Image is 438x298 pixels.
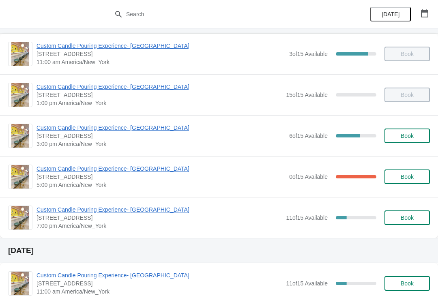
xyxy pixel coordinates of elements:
[384,210,430,225] button: Book
[36,50,285,58] span: [STREET_ADDRESS]
[36,42,285,50] span: Custom Candle Pouring Experience- [GEOGRAPHIC_DATA]
[286,214,328,221] span: 11 of 15 Available
[11,206,29,229] img: Custom Candle Pouring Experience- Delray Beach | 415 East Atlantic Avenue, Delray Beach, FL, USA ...
[36,271,282,279] span: Custom Candle Pouring Experience- [GEOGRAPHIC_DATA]
[384,276,430,291] button: Book
[8,247,430,255] h2: [DATE]
[11,83,29,107] img: Custom Candle Pouring Experience- Delray Beach | 415 East Atlantic Avenue, Delray Beach, FL, USA ...
[11,124,29,148] img: Custom Candle Pouring Experience- Delray Beach | 415 East Atlantic Avenue, Delray Beach, FL, USA ...
[11,42,29,66] img: Custom Candle Pouring Experience- Delray Beach | 415 East Atlantic Avenue, Delray Beach, FL, USA ...
[289,174,328,180] span: 0 of 15 Available
[36,181,285,189] span: 5:00 pm America/New_York
[36,124,285,132] span: Custom Candle Pouring Experience- [GEOGRAPHIC_DATA]
[36,83,282,91] span: Custom Candle Pouring Experience- [GEOGRAPHIC_DATA]
[401,280,414,287] span: Book
[36,132,285,140] span: [STREET_ADDRESS]
[36,287,282,296] span: 11:00 am America/New_York
[384,129,430,143] button: Book
[11,165,29,189] img: Custom Candle Pouring Experience- Delray Beach | 415 East Atlantic Avenue, Delray Beach, FL, USA ...
[289,51,328,57] span: 3 of 15 Available
[36,99,282,107] span: 1:00 pm America/New_York
[401,174,414,180] span: Book
[126,7,328,21] input: Search
[36,58,285,66] span: 11:00 am America/New_York
[382,11,399,17] span: [DATE]
[401,133,414,139] span: Book
[401,214,414,221] span: Book
[370,7,411,21] button: [DATE]
[36,206,282,214] span: Custom Candle Pouring Experience- [GEOGRAPHIC_DATA]
[36,279,282,287] span: [STREET_ADDRESS]
[11,272,29,295] img: Custom Candle Pouring Experience- Delray Beach | 415 East Atlantic Avenue, Delray Beach, FL, USA ...
[36,91,282,99] span: [STREET_ADDRESS]
[36,140,285,148] span: 3:00 pm America/New_York
[286,280,328,287] span: 11 of 15 Available
[286,92,328,98] span: 15 of 15 Available
[36,214,282,222] span: [STREET_ADDRESS]
[384,169,430,184] button: Book
[36,222,282,230] span: 7:00 pm America/New_York
[36,173,285,181] span: [STREET_ADDRESS]
[36,165,285,173] span: Custom Candle Pouring Experience- [GEOGRAPHIC_DATA]
[289,133,328,139] span: 6 of 15 Available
